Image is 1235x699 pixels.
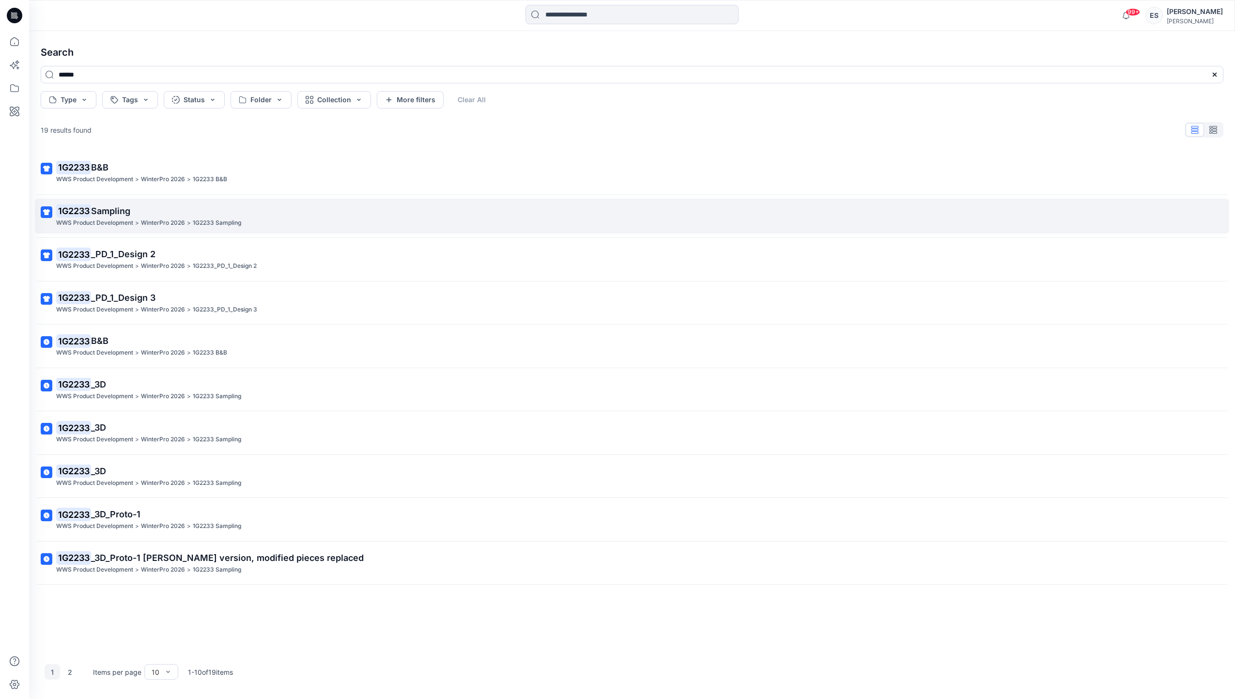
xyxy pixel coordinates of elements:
[164,91,225,109] button: Status
[45,664,60,680] button: 1
[187,478,191,488] p: >
[1126,8,1140,16] span: 99+
[141,261,185,271] p: WinterPro 2026
[56,218,133,228] p: WWS Product Development
[56,204,91,217] mark: 1G2233
[135,478,139,488] p: >
[35,545,1229,581] a: 1G2233_3D_Proto-1 [PERSON_NAME] version, modified pieces replacedWWS Product Development>WinterPr...
[141,348,185,358] p: WinterPro 2026
[141,435,185,445] p: WinterPro 2026
[56,551,91,564] mark: 1G2233
[297,91,371,109] button: Collection
[187,391,191,402] p: >
[187,174,191,185] p: >
[91,509,140,519] span: _3D_Proto-1
[35,155,1229,190] a: 1G2233B&BWWS Product Development>WinterPro 2026>1G2233 B&B
[62,664,77,680] button: 2
[56,160,91,174] mark: 1G2233
[56,291,91,304] mark: 1G2233
[56,508,91,521] mark: 1G2233
[56,521,133,531] p: WWS Product Development
[141,218,185,228] p: WinterPro 2026
[188,667,233,677] p: 1 - 10 of 19 items
[141,565,185,575] p: WinterPro 2026
[93,667,141,677] p: Items per page
[141,478,185,488] p: WinterPro 2026
[56,377,91,391] mark: 1G2233
[56,174,133,185] p: WWS Product Development
[91,162,108,172] span: B&B
[141,521,185,531] p: WinterPro 2026
[141,391,185,402] p: WinterPro 2026
[135,174,139,185] p: >
[377,91,444,109] button: More filters
[35,415,1229,450] a: 1G2233_3DWWS Product Development>WinterPro 2026>1G2233 Sampling
[56,261,133,271] p: WWS Product Development
[187,565,191,575] p: >
[35,502,1229,537] a: 1G2233_3D_Proto-1WWS Product Development>WinterPro 2026>1G2233 Sampling
[1167,17,1223,25] div: [PERSON_NAME]
[231,91,292,109] button: Folder
[33,39,1231,66] h4: Search
[193,521,241,531] p: 1G2233 Sampling
[193,391,241,402] p: 1G2233 Sampling
[135,348,139,358] p: >
[35,285,1229,321] a: 1G2233_PD_1_Design 3WWS Product Development>WinterPro 2026>1G2233_PD_1_Design 3
[35,328,1229,364] a: 1G2233B&BWWS Product Development>WinterPro 2026>1G2233 B&B
[91,553,364,563] span: _3D_Proto-1 [PERSON_NAME] version, modified pieces replaced
[193,174,227,185] p: 1G2233 B&B
[193,305,257,315] p: 1G2233_PD_1_Design 3
[35,242,1229,277] a: 1G2233_PD_1_Design 2WWS Product Development>WinterPro 2026>1G2233_PD_1_Design 2
[193,435,241,445] p: 1G2233 Sampling
[135,565,139,575] p: >
[41,125,92,135] p: 19 results found
[135,305,139,315] p: >
[193,478,241,488] p: 1G2233 Sampling
[56,464,91,478] mark: 1G2233
[187,305,191,315] p: >
[187,218,191,228] p: >
[91,336,108,346] span: B&B
[35,199,1229,234] a: 1G2233SamplingWWS Product Development>WinterPro 2026>1G2233 Sampling
[1145,7,1163,24] div: ES
[135,261,139,271] p: >
[187,261,191,271] p: >
[91,293,155,303] span: _PD_1_Design 3
[135,521,139,531] p: >
[56,334,91,348] mark: 1G2233
[56,305,133,315] p: WWS Product Development
[91,249,155,259] span: _PD_1_Design 2
[141,174,185,185] p: WinterPro 2026
[91,379,106,389] span: _3D
[152,667,159,677] div: 10
[56,435,133,445] p: WWS Product Development
[1167,6,1223,17] div: [PERSON_NAME]
[193,261,257,271] p: 1G2233_PD_1_Design 2
[91,206,130,216] span: Sampling
[135,218,139,228] p: >
[56,565,133,575] p: WWS Product Development
[91,422,106,433] span: _3D
[35,372,1229,407] a: 1G2233_3DWWS Product Development>WinterPro 2026>1G2233 Sampling
[56,248,91,261] mark: 1G2233
[187,521,191,531] p: >
[135,435,139,445] p: >
[135,391,139,402] p: >
[193,565,241,575] p: 1G2233 Sampling
[41,91,96,109] button: Type
[102,91,158,109] button: Tags
[193,348,227,358] p: 1G2233 B&B
[141,305,185,315] p: WinterPro 2026
[91,466,106,476] span: _3D
[56,478,133,488] p: WWS Product Development
[56,421,91,435] mark: 1G2233
[187,348,191,358] p: >
[35,459,1229,494] a: 1G2233_3DWWS Product Development>WinterPro 2026>1G2233 Sampling
[56,348,133,358] p: WWS Product Development
[56,391,133,402] p: WWS Product Development
[187,435,191,445] p: >
[193,218,241,228] p: 1G2233 Sampling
